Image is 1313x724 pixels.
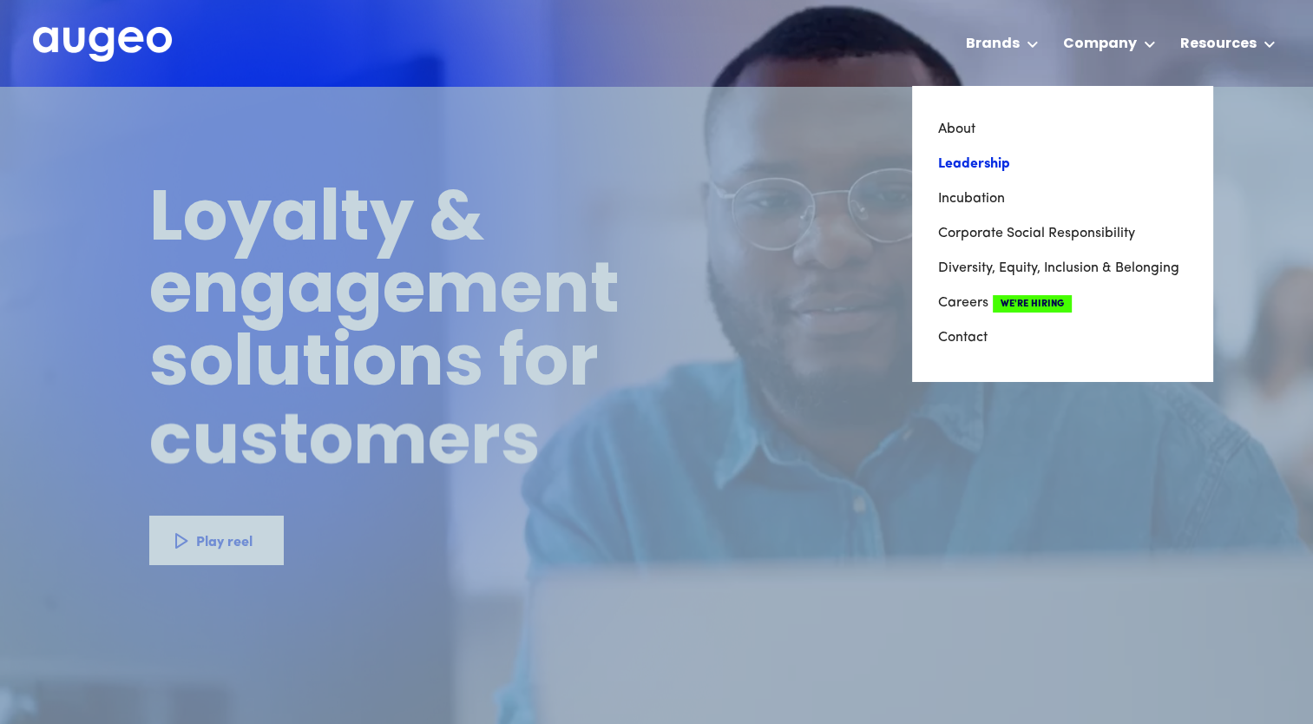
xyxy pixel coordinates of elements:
a: About [938,112,1186,147]
div: Resources [1180,34,1257,55]
a: CareersWe're Hiring [938,286,1186,320]
span: We're Hiring [993,295,1072,313]
a: Diversity, Equity, Inclusion & Belonging [938,251,1186,286]
img: Augeo's full logo in white. [33,27,172,63]
nav: Company [912,86,1212,381]
a: Leadership [938,147,1186,181]
div: Brands [966,34,1020,55]
a: Contact [938,320,1186,355]
div: Company [1063,34,1137,55]
a: Corporate Social Responsibility [938,216,1186,251]
a: Incubation [938,181,1186,216]
a: home [33,27,172,63]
